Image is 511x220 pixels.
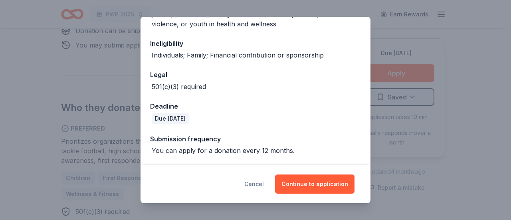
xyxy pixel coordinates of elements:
div: You can apply for a donation every 12 months. [152,146,295,155]
button: Cancel [244,174,264,194]
button: Continue to application [275,174,355,194]
div: Individuals; Family; Financial contribution or sponsorship [152,50,324,60]
div: 501(c)(3) required [152,82,206,91]
div: Due [DATE] [152,113,189,124]
div: Ineligibility [150,38,361,49]
div: Deadline [150,101,361,111]
div: Legal [150,69,361,80]
div: Submission frequency [150,134,361,144]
